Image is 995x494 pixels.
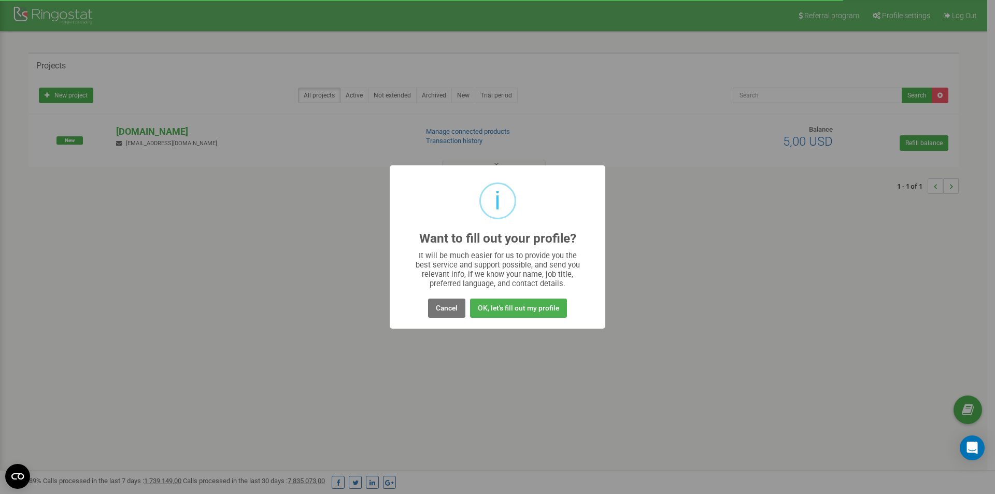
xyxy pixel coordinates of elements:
[960,435,985,460] div: Open Intercom Messenger
[5,464,30,489] button: Open CMP widget
[470,299,567,318] button: OK, let's fill out my profile
[410,251,585,288] div: It will be much easier for us to provide you the best service and support possible, and send you ...
[428,299,465,318] button: Cancel
[494,184,501,218] div: i
[419,232,576,246] h2: Want to fill out your profile?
